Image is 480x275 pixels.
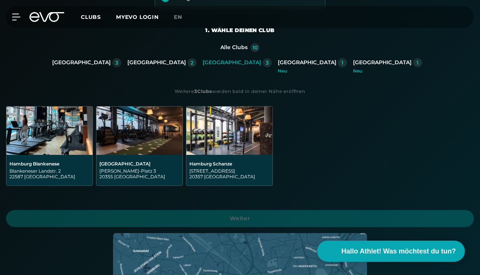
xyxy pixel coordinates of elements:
a: Clubs [81,13,116,20]
div: Blankeneser Landstr. 2 22587 [GEOGRAPHIC_DATA] [9,168,90,179]
div: [GEOGRAPHIC_DATA] [278,59,336,66]
div: [GEOGRAPHIC_DATA] [353,59,412,66]
img: Hamburg Blankenese [6,107,93,155]
div: Neu [353,69,422,73]
button: Hallo Athlet! Was möchtest du tun? [317,241,465,262]
div: Hamburg Schanze [189,161,269,167]
a: Weiter [6,210,474,227]
div: [PERSON_NAME]-Platz 3 20355 [GEOGRAPHIC_DATA] [99,168,180,179]
span: Weiter [15,215,465,222]
span: en [174,14,182,20]
strong: 3 [194,88,197,94]
div: 3 [115,60,118,65]
img: Hamburg Schanze [186,107,273,155]
div: [GEOGRAPHIC_DATA] [127,59,186,66]
span: Hallo Athlet! Was möchtest du tun? [341,246,456,256]
span: Clubs [81,14,101,20]
strong: Clubs [197,88,212,94]
div: Neu [278,69,347,73]
div: 1 [417,60,418,65]
div: [STREET_ADDRESS] 20357 [GEOGRAPHIC_DATA] [189,168,269,179]
div: Hamburg Blankenese [9,161,90,167]
a: en [174,13,191,22]
img: Hamburg Stadthausbrücke [96,107,183,155]
div: Alle Clubs [220,44,248,51]
div: [GEOGRAPHIC_DATA] [99,161,180,167]
div: 2 [190,60,194,65]
div: [GEOGRAPHIC_DATA] [203,59,261,66]
div: 1 [341,60,343,65]
div: 3 [266,60,269,65]
div: 10 [252,45,258,50]
a: MYEVO LOGIN [116,14,159,20]
div: [GEOGRAPHIC_DATA] [52,59,111,66]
